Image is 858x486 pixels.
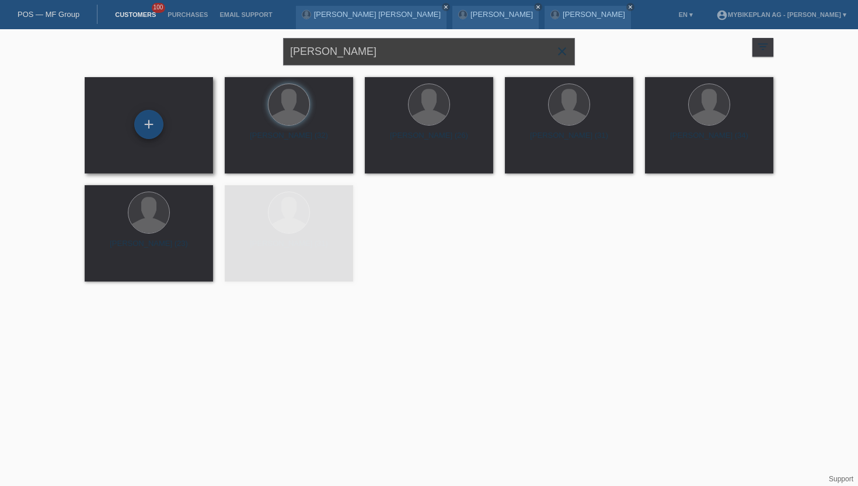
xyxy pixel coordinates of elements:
a: Support [829,475,853,483]
div: [PERSON_NAME] (32) [234,131,344,150]
a: [PERSON_NAME] [563,10,625,19]
div: Add customer [135,114,163,134]
div: [PERSON_NAME] (31) [514,131,624,150]
i: close [535,4,541,10]
div: [PERSON_NAME] (31) [234,239,344,258]
a: Customers [109,11,162,18]
i: close [443,4,449,10]
input: Search... [283,38,575,65]
a: account_circleMybikeplan AG - [PERSON_NAME] ▾ [710,11,852,18]
i: close [627,4,633,10]
div: [PERSON_NAME] (26) [374,131,484,150]
div: [PERSON_NAME] (34) [654,131,764,150]
a: close [442,3,450,11]
span: 100 [152,3,166,13]
a: EN ▾ [673,11,699,18]
div: [PERSON_NAME] (23) [94,239,204,258]
i: account_circle [716,9,728,21]
a: POS — MF Group [18,10,79,19]
a: Email Support [214,11,278,18]
a: [PERSON_NAME] [470,10,533,19]
a: Purchases [162,11,214,18]
i: filter_list [756,40,769,53]
a: close [626,3,634,11]
a: [PERSON_NAME] [PERSON_NAME] [314,10,441,19]
i: close [555,44,569,58]
a: close [534,3,542,11]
